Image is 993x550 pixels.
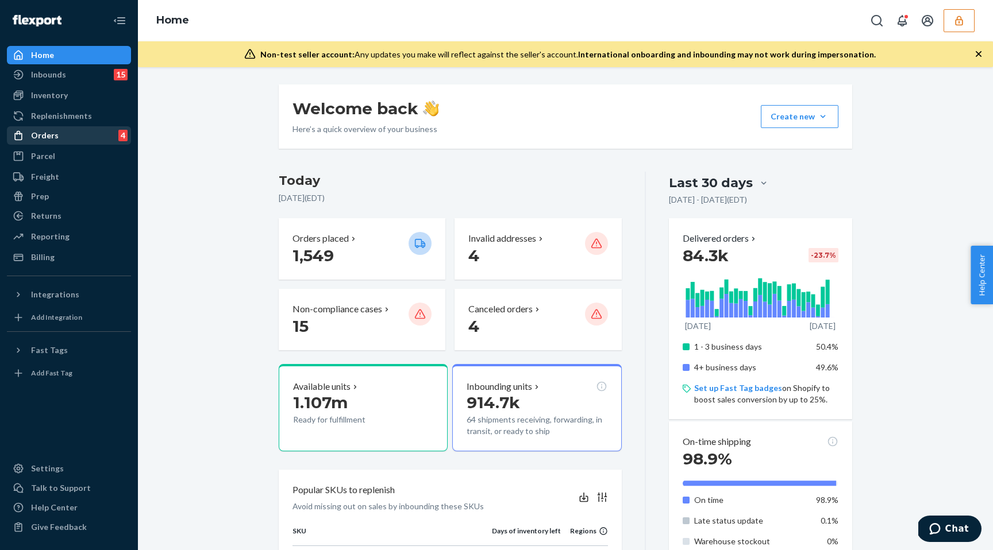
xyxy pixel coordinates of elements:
h1: Welcome back [292,98,439,119]
div: Reporting [31,231,70,242]
div: 4 [118,130,128,141]
span: Non-test seller account: [260,49,355,59]
div: Returns [31,210,61,222]
div: Replenishments [31,110,92,122]
div: Fast Tags [31,344,68,356]
span: 4 [468,316,479,336]
span: 1.107m [293,393,348,412]
iframe: Opens a widget where you can chat to one of our agents [918,516,982,544]
div: Give Feedback [31,521,87,533]
button: Open account menu [916,9,939,32]
p: Ready for fulfillment [293,414,399,425]
button: Fast Tags [7,341,131,359]
div: 15 [114,69,128,80]
div: Regions [561,526,607,536]
div: -23.7 % [809,248,838,262]
h3: Today [279,172,622,190]
button: Orders placed 1,549 [279,218,445,280]
p: [DATE] [685,320,711,332]
span: 50.4% [816,342,838,351]
span: 914.7k [467,393,520,412]
a: Home [156,14,189,26]
a: Replenishments [7,107,131,125]
img: Flexport logo [13,15,61,26]
a: Add Fast Tag [7,364,131,382]
p: Canceled orders [468,303,533,316]
div: Settings [31,463,64,474]
a: Billing [7,248,131,266]
div: Home [31,49,54,61]
button: Close Navigation [108,9,131,32]
a: Parcel [7,147,131,165]
p: on Shopify to boost sales conversion by up to 25%. [694,382,838,405]
a: Freight [7,168,131,186]
a: Returns [7,207,131,225]
span: 49.6% [816,362,838,372]
button: Invalid addresses 4 [455,218,621,280]
a: Prep [7,187,131,206]
ol: breadcrumbs [147,4,198,37]
div: Any updates you make will reflect against the seller's account. [260,49,876,60]
div: Add Integration [31,312,82,322]
span: International onboarding and inbounding may not work during impersonation. [578,49,876,59]
div: Inbounds [31,69,66,80]
button: Available units1.107mReady for fulfillment [279,364,448,451]
div: Integrations [31,289,79,300]
button: Create new [761,105,838,128]
p: [DATE] ( EDT ) [279,192,622,204]
button: Give Feedback [7,518,131,536]
button: Open Search Box [865,9,888,32]
div: Billing [31,251,55,263]
button: Delivered orders [683,232,758,245]
a: Settings [7,459,131,478]
span: 0.1% [821,516,838,525]
p: Inbounding units [467,380,532,393]
p: Orders placed [292,232,349,245]
p: 1 - 3 business days [694,341,807,353]
span: 1,549 [292,246,334,265]
p: Warehouse stockout [694,536,807,547]
span: 4 [468,246,479,265]
div: Talk to Support [31,482,91,494]
th: SKU [292,526,492,545]
span: 84.3k [683,246,729,265]
p: Available units [293,380,351,393]
p: [DATE] - [DATE] ( EDT ) [669,194,747,206]
button: Open notifications [891,9,914,32]
p: On time [694,494,807,506]
p: 4+ business days [694,362,807,373]
button: Help Center [971,246,993,304]
a: Reporting [7,227,131,246]
p: On-time shipping [683,435,751,448]
img: hand-wave emoji [423,100,439,117]
p: 64 shipments receiving, forwarding, in transit, or ready to ship [467,414,607,437]
div: Freight [31,171,59,183]
button: Talk to Support [7,479,131,497]
a: Home [7,46,131,64]
a: Help Center [7,498,131,517]
span: 0% [827,536,838,546]
div: Help Center [31,502,78,513]
a: Orders4 [7,126,131,145]
div: Parcel [31,150,55,162]
button: Canceled orders 4 [455,289,621,350]
div: Orders [31,130,59,141]
a: Inventory [7,86,131,104]
button: Inbounding units914.7k64 shipments receiving, forwarding, in transit, or ready to ship [452,364,621,451]
p: Invalid addresses [468,232,536,245]
p: Here’s a quick overview of your business [292,123,439,135]
p: Late status update [694,515,807,526]
span: 98.9% [816,495,838,505]
th: Days of inventory left [492,526,561,545]
div: Add Fast Tag [31,368,72,378]
div: Last 30 days [669,174,753,192]
span: 98.9% [683,449,732,468]
a: Set up Fast Tag badges [694,383,782,393]
div: Prep [31,191,49,202]
button: Non-compliance cases 15 [279,289,445,350]
p: [DATE] [810,320,836,332]
button: Integrations [7,285,131,304]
